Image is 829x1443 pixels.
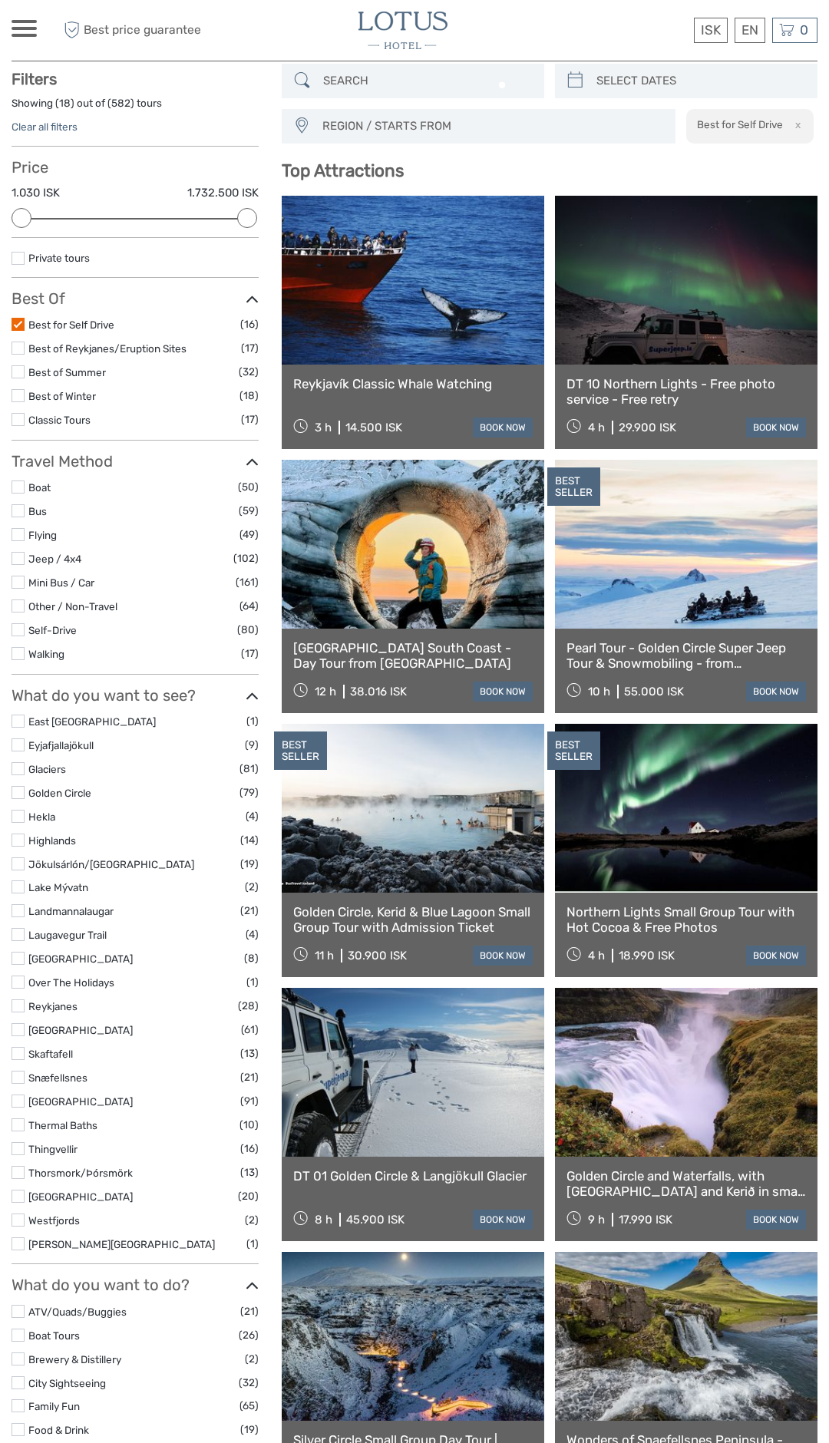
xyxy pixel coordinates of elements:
h3: What do you want to do? [12,1276,259,1294]
span: (28) [238,997,259,1015]
div: 29.900 ISK [619,421,676,434]
a: [PERSON_NAME][GEOGRAPHIC_DATA] [28,1238,215,1250]
a: Mini Bus / Car [28,576,94,589]
a: Boat Tours [28,1329,80,1342]
a: Best of Winter [28,390,96,402]
span: (64) [239,597,259,615]
div: 45.900 ISK [346,1213,405,1227]
div: BEST SELLER [547,467,600,506]
h3: What do you want to see? [12,686,259,705]
span: ISK [701,22,721,38]
a: Eyjafjallajökull [28,739,94,751]
a: Family Fun [28,1400,80,1412]
span: (21) [240,902,259,920]
span: (61) [241,1021,259,1038]
a: Westfjords [28,1214,80,1227]
div: 55.000 ISK [624,685,684,698]
input: SEARCH [317,68,537,94]
span: (20) [238,1187,259,1205]
a: Highlands [28,834,76,847]
span: (49) [239,526,259,543]
a: book now [473,1210,533,1230]
a: Private tours [28,252,90,264]
div: 18.990 ISK [619,949,675,963]
a: Reykjanes [28,1000,78,1012]
span: (4) [246,926,259,943]
a: Skaftafell [28,1048,73,1060]
span: (1) [246,712,259,730]
h3: Travel Method [12,452,259,471]
div: 38.016 ISK [350,685,407,698]
span: (16) [240,315,259,333]
span: (2) [245,1211,259,1229]
span: (1) [246,1235,259,1253]
span: (102) [233,550,259,567]
span: (79) [239,784,259,801]
a: [GEOGRAPHIC_DATA] [28,1190,133,1203]
h3: Best Of [12,289,259,308]
span: (65) [239,1397,259,1415]
div: BEST SELLER [274,731,327,770]
div: BEST SELLER [547,731,600,770]
span: (2) [245,1350,259,1368]
a: [GEOGRAPHIC_DATA] [28,1024,133,1036]
span: 4 h [588,949,605,963]
a: Food & Drink [28,1424,89,1436]
a: Laugavegur Trail [28,929,107,941]
span: (80) [237,621,259,639]
span: (26) [239,1326,259,1344]
span: 3 h [315,421,332,434]
a: Glaciers [28,763,66,775]
a: book now [473,418,533,438]
label: 1.732.500 ISK [187,185,259,201]
span: REGION / STARTS FROM [315,114,668,139]
div: 17.990 ISK [619,1213,672,1227]
div: Showing ( ) out of ( ) tours [12,96,259,120]
span: (9) [245,736,259,754]
input: SELECT DATES [590,68,810,94]
a: [GEOGRAPHIC_DATA] South Coast - Day Tour from [GEOGRAPHIC_DATA] [293,640,533,672]
a: Golden Circle [28,787,91,799]
a: ATV/Quads/Buggies [28,1306,127,1318]
span: (2) [245,878,259,896]
a: Best for Self Drive [28,319,114,331]
span: (19) [240,1421,259,1438]
a: book now [473,946,533,966]
span: (10) [239,1116,259,1134]
a: Best of Summer [28,366,106,378]
span: (59) [239,502,259,520]
label: 1.030 ISK [12,185,60,201]
a: Thorsmork/Þórsmörk [28,1167,133,1179]
a: Brewery & Distillery [28,1353,121,1365]
span: (32) [239,1374,259,1392]
a: Self-Drive [28,624,77,636]
div: 14.500 ISK [345,421,402,434]
a: book now [473,682,533,702]
a: [GEOGRAPHIC_DATA] [28,953,133,965]
a: [GEOGRAPHIC_DATA] [28,1095,133,1108]
span: (14) [240,831,259,849]
a: book now [746,418,806,438]
a: Walking [28,648,64,660]
a: Other / Non-Travel [28,600,117,613]
div: 30.900 ISK [348,949,407,963]
span: (19) [240,855,259,873]
span: (13) [240,1045,259,1062]
a: Pearl Tour - Golden Circle Super Jeep Tour & Snowmobiling - from [GEOGRAPHIC_DATA] [566,640,806,672]
span: 4 h [588,421,605,434]
a: Snæfellsnes [28,1072,88,1084]
a: Best of Reykjanes/Eruption Sites [28,342,187,355]
a: Over The Holidays [28,976,114,989]
span: (16) [240,1140,259,1157]
span: (1) [246,973,259,991]
span: (91) [240,1092,259,1110]
a: Reykjavík Classic Whale Watching [293,376,533,391]
span: (17) [241,411,259,428]
div: EN [735,18,765,43]
span: 12 h [315,685,336,698]
a: DT 10 Northern Lights - Free photo service - Free retry [566,376,806,408]
button: x [785,117,806,133]
span: (13) [240,1164,259,1181]
a: book now [746,1210,806,1230]
span: (21) [240,1068,259,1086]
